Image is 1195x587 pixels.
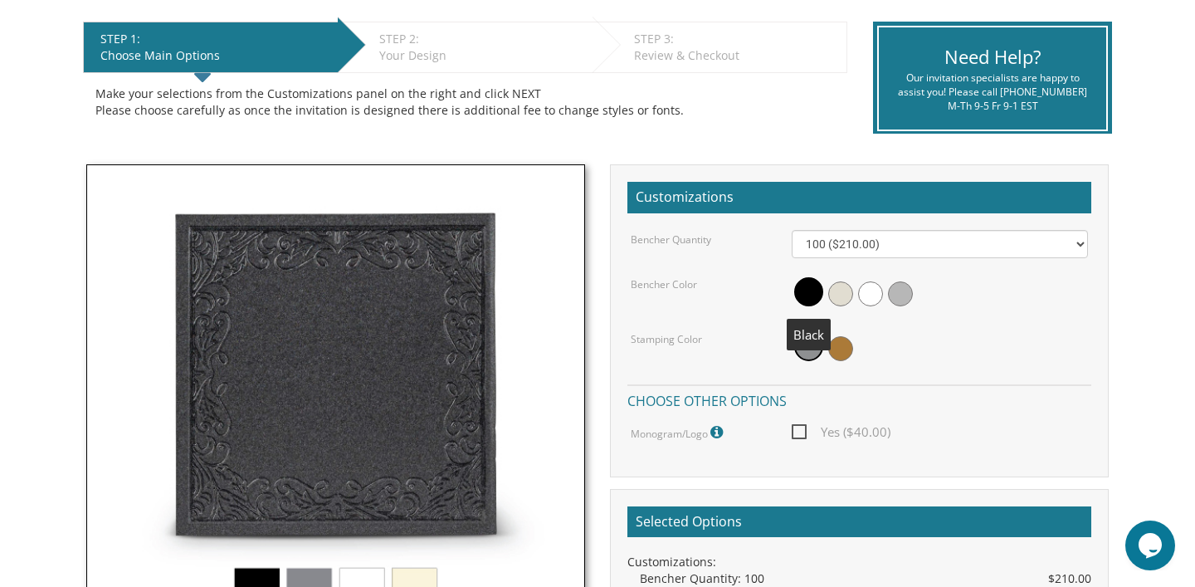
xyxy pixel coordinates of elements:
label: Stamping Color [631,332,702,346]
h2: Customizations [627,182,1091,213]
div: Need Help? [891,44,1093,70]
div: Customizations: [627,554,1091,570]
div: Make your selections from the Customizations panel on the right and click NEXT Please choose care... [95,86,835,119]
div: STEP 3: [634,31,838,47]
h2: Selected Options [627,506,1091,538]
label: Bencher Quantity [631,232,711,247]
label: Bencher Color [631,277,697,291]
div: Review & Checkout [634,47,838,64]
div: Your Design [379,47,584,64]
iframe: chat widget [1125,521,1178,570]
span: $210.00 [1048,570,1091,587]
h4: Choose other options [627,384,1091,413]
span: Yes ($40.00) [792,422,890,443]
div: Our invitation specialists are happy to assist you! Please call [PHONE_NUMBER] M-Th 9-5 Fr 9-1 EST [891,71,1093,113]
div: Bencher Quantity: 100 [640,570,1091,587]
div: STEP 1: [100,31,329,47]
label: Monogram/Logo [631,422,727,443]
div: STEP 2: [379,31,584,47]
div: Choose Main Options [100,47,329,64]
